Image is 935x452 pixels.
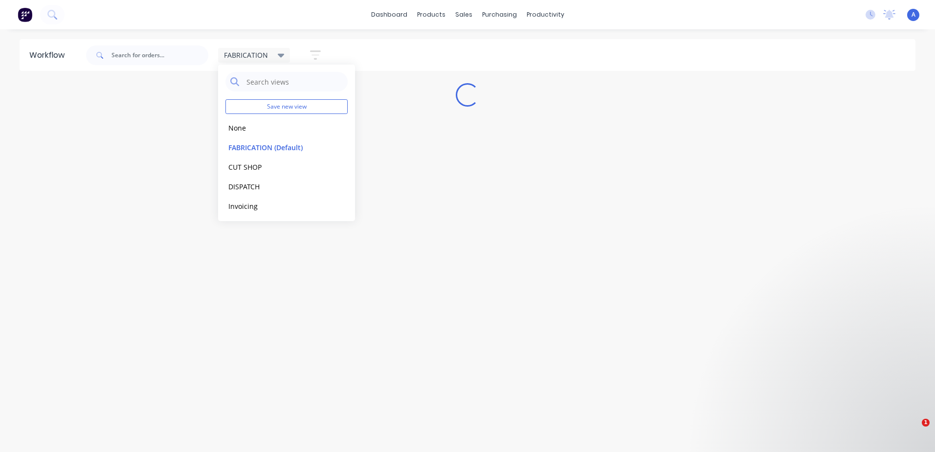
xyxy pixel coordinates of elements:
button: CUT SHOP [225,161,330,173]
iframe: Intercom live chat [902,419,925,442]
span: 1 [922,419,930,427]
img: Factory [18,7,32,22]
div: purchasing [477,7,522,22]
div: sales [450,7,477,22]
button: Invoicing [225,201,330,212]
button: DISPATCH [225,181,330,192]
span: FABRICATION [224,50,268,60]
button: FABRICATION (Default) [225,142,330,153]
span: A [912,10,915,19]
input: Search views [245,72,343,91]
button: MOULDING [225,220,330,231]
div: products [412,7,450,22]
button: None [225,122,330,134]
input: Search for orders... [111,45,208,65]
div: productivity [522,7,569,22]
a: dashboard [366,7,412,22]
button: Save new view [225,99,348,114]
div: Workflow [29,49,69,61]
